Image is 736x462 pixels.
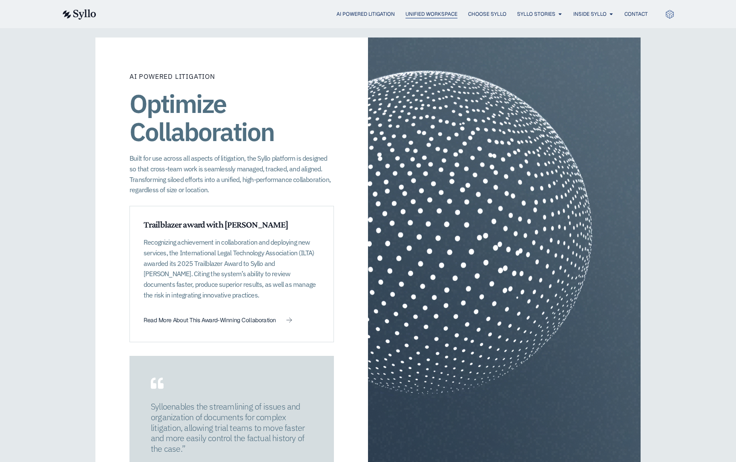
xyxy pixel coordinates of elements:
[517,10,555,18] a: Syllo Stories
[468,10,506,18] a: Choose Syllo
[151,401,167,412] span: Syllo
[336,10,395,18] a: AI Powered Litigation
[129,90,334,146] h1: Optimize Collaboration
[113,10,648,18] div: Menu Toggle
[129,71,334,81] p: AI Powered Litigation
[144,237,320,300] p: Recognizing achievement in collaboration and deploying new services, the International Legal Tech...
[129,153,334,195] p: Built for use across all aspects of litigation, the Syllo platform is designed so that cross-team...
[61,9,96,20] img: syllo
[144,317,292,323] a: Read More About This Award-Winning Collaboration
[151,401,305,454] span: enables the streamlining of issues and organization of documents for complex litigation, allowing...
[624,10,648,18] a: Contact
[144,219,288,230] span: Trailblazer award with [PERSON_NAME]
[144,317,276,323] span: Read More About This Award-Winning Collaboration
[113,10,648,18] nav: Menu
[573,10,607,18] a: Inside Syllo
[405,10,457,18] a: Unified Workspace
